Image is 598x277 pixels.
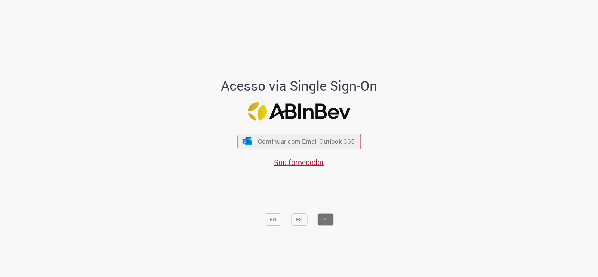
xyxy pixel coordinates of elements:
[195,78,403,93] h1: Acesso via Single Sign-On
[274,157,324,167] a: Sou fornecedor
[265,213,281,226] button: EN
[258,137,355,146] span: Continuar com Email Outlook 365
[291,213,307,226] button: ES
[237,134,361,149] button: ícone Azure/Microsoft 360 Continuar com Email Outlook 365
[242,137,253,145] img: ícone Azure/Microsoft 360
[317,213,333,226] button: PT
[248,102,350,121] img: Logo ABInBev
